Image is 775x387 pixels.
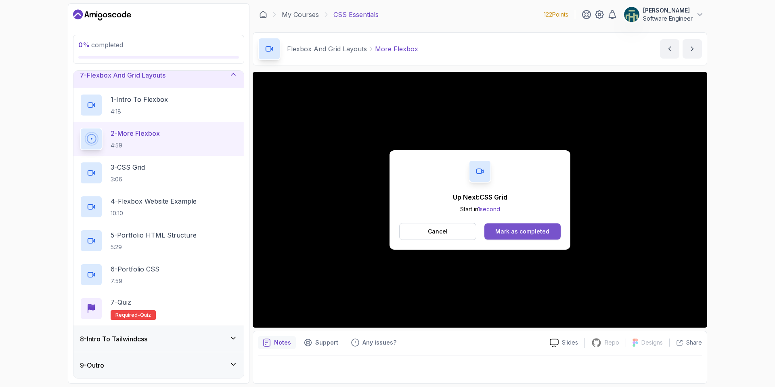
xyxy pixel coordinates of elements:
div: Mark as completed [495,227,549,236]
p: Support [315,339,338,347]
button: 3-CSS Grid3:06 [80,162,237,184]
p: Notes [274,339,291,347]
button: 9-Outro [73,352,244,378]
p: CSS Essentials [333,10,379,19]
span: 0 % [78,41,90,49]
iframe: 2 - More Flexbox [253,72,707,328]
span: quiz [140,312,151,318]
button: Cancel [399,223,476,240]
p: Slides [562,339,578,347]
h3: 9 - Outro [80,360,104,370]
p: Any issues? [362,339,396,347]
span: 1 second [478,206,500,212]
p: 122 Points [544,11,568,19]
p: 7:59 [111,277,159,285]
p: 2 - More Flexbox [111,128,160,138]
p: 3:06 [111,175,145,183]
p: 7 - Quiz [111,297,131,307]
p: 5:29 [111,243,197,251]
a: My Courses [282,10,319,19]
a: Slides [543,339,584,347]
p: 6 - Portfolio CSS [111,264,159,274]
p: 1 - Intro To Flexbox [111,95,168,104]
p: 10:10 [111,209,197,217]
button: 2-More Flexbox4:59 [80,128,237,150]
button: 5-Portfolio HTML Structure5:29 [80,229,237,252]
button: Support button [299,336,343,349]
p: Share [686,339,702,347]
p: 4 - Flexbox Website Example [111,196,197,206]
button: Feedback button [346,336,401,349]
p: Start in [453,205,507,213]
h3: 8 - Intro To Tailwindcss [80,334,147,344]
a: Dashboard [259,11,267,19]
p: Cancel [428,227,448,236]
button: previous content [660,39,679,59]
button: 1-Intro To Flexbox4:18 [80,94,237,116]
p: Flexbox And Grid Layouts [287,44,367,54]
p: 4:59 [111,141,160,149]
button: 6-Portfolio CSS7:59 [80,263,237,286]
p: [PERSON_NAME] [643,6,693,15]
p: 4:18 [111,107,168,116]
p: 5 - Portfolio HTML Structure [111,230,197,240]
p: More Flexbox [375,44,418,54]
span: completed [78,41,123,49]
img: user profile image [624,7,639,22]
button: notes button [258,336,296,349]
button: Mark as completed [484,223,561,240]
p: Designs [641,339,663,347]
button: 8-Intro To Tailwindcss [73,326,244,352]
button: user profile image[PERSON_NAME]Software Engineer [624,6,704,23]
button: next content [683,39,702,59]
p: Repo [605,339,619,347]
button: 7-Flexbox And Grid Layouts [73,62,244,88]
button: 7-QuizRequired-quiz [80,297,237,320]
p: 3 - CSS Grid [111,162,145,172]
button: Share [669,339,702,347]
h3: 7 - Flexbox And Grid Layouts [80,70,165,80]
a: Dashboard [73,8,131,21]
p: Software Engineer [643,15,693,23]
button: 4-Flexbox Website Example10:10 [80,196,237,218]
p: Up Next: CSS Grid [453,192,507,202]
span: Required- [115,312,140,318]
